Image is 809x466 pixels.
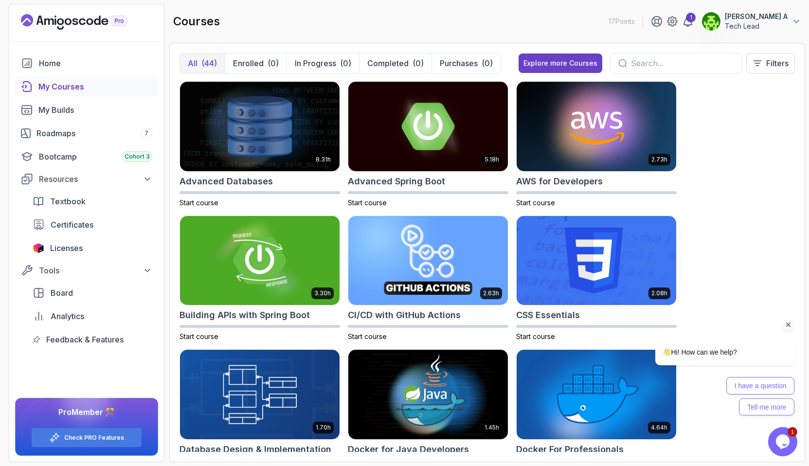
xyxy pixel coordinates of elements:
[50,196,86,207] span: Textbook
[27,306,158,326] a: analytics
[768,427,799,456] iframe: chat widget
[233,57,264,69] p: Enrolled
[766,57,789,69] p: Filters
[188,57,198,69] p: All
[314,289,331,297] p: 3.30h
[15,100,158,120] a: builds
[624,220,799,422] iframe: chat widget
[348,308,461,322] h2: CI/CD with GitHub Actions
[51,310,84,322] span: Analytics
[180,54,225,73] button: All(44)
[51,287,73,299] span: Board
[36,127,152,139] div: Roadmaps
[631,57,734,69] input: Search...
[483,289,499,297] p: 2.63h
[180,198,218,207] span: Start course
[367,57,409,69] p: Completed
[27,238,158,258] a: licenses
[21,14,149,30] a: Landing page
[180,216,340,305] img: Building APIs with Spring Boot card
[725,21,788,31] p: Tech Lead
[348,82,508,171] img: Advanced Spring Boot card
[268,57,279,69] div: (0)
[516,198,555,207] span: Start course
[64,434,124,442] a: Check PRO Features
[316,424,331,431] p: 1.70h
[27,283,158,303] a: board
[27,330,158,349] a: feedback
[225,54,287,73] button: Enrolled(0)
[15,54,158,73] a: home
[517,216,676,305] img: CSS Essentials card
[15,77,158,96] a: courses
[31,428,142,448] button: Check PRO Features
[316,156,331,163] p: 8.31h
[39,57,152,69] div: Home
[15,147,158,166] a: bootcamp
[39,265,152,276] div: Tools
[440,57,478,69] p: Purchases
[701,12,801,31] button: user profile image[PERSON_NAME] ATech Lead
[180,82,340,171] img: Advanced Databases card
[523,58,597,68] div: Explore more Courses
[516,308,580,322] h2: CSS Essentials
[702,12,720,31] img: user profile image
[38,81,152,92] div: My Courses
[725,12,788,21] p: [PERSON_NAME] A
[609,17,635,26] p: 17 Points
[46,334,124,345] span: Feedback & Features
[348,443,469,456] h2: Docker for Java Developers
[431,54,501,73] button: Purchases(0)
[39,173,152,185] div: Resources
[27,215,158,234] a: certificates
[519,54,602,73] button: Explore more Courses
[38,104,152,116] div: My Builds
[359,54,431,73] button: Completed(0)
[125,153,150,161] span: Cohort 3
[516,175,603,188] h2: AWS for Developers
[348,216,508,305] img: CI/CD with GitHub Actions card
[348,332,387,341] span: Start course
[651,424,667,431] p: 4.64h
[180,332,218,341] span: Start course
[201,57,217,69] div: (44)
[516,332,555,341] span: Start course
[51,219,93,231] span: Certificates
[295,57,336,69] p: In Progress
[39,151,152,162] div: Bootcamp
[27,192,158,211] a: textbook
[15,170,158,188] button: Resources
[144,129,148,137] span: 7
[516,443,624,456] h2: Docker For Professionals
[340,57,351,69] div: (0)
[517,350,676,439] img: Docker For Professionals card
[517,82,676,171] img: AWS for Developers card
[287,54,359,73] button: In Progress(0)
[348,350,508,439] img: Docker for Java Developers card
[682,16,694,27] a: 1
[15,124,158,143] a: roadmaps
[485,156,499,163] p: 5.18h
[50,242,83,254] span: Licenses
[686,13,696,22] div: 1
[173,14,220,29] h2: courses
[746,53,795,73] button: Filters
[15,262,158,279] button: Tools
[33,243,44,253] img: jetbrains icon
[180,175,273,188] h2: Advanced Databases
[180,350,340,439] img: Database Design & Implementation card
[180,308,310,322] h2: Building APIs with Spring Boot
[348,175,445,188] h2: Advanced Spring Boot
[651,156,667,163] p: 2.73h
[180,443,331,456] h2: Database Design & Implementation
[348,198,387,207] span: Start course
[482,57,493,69] div: (0)
[413,57,424,69] div: (0)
